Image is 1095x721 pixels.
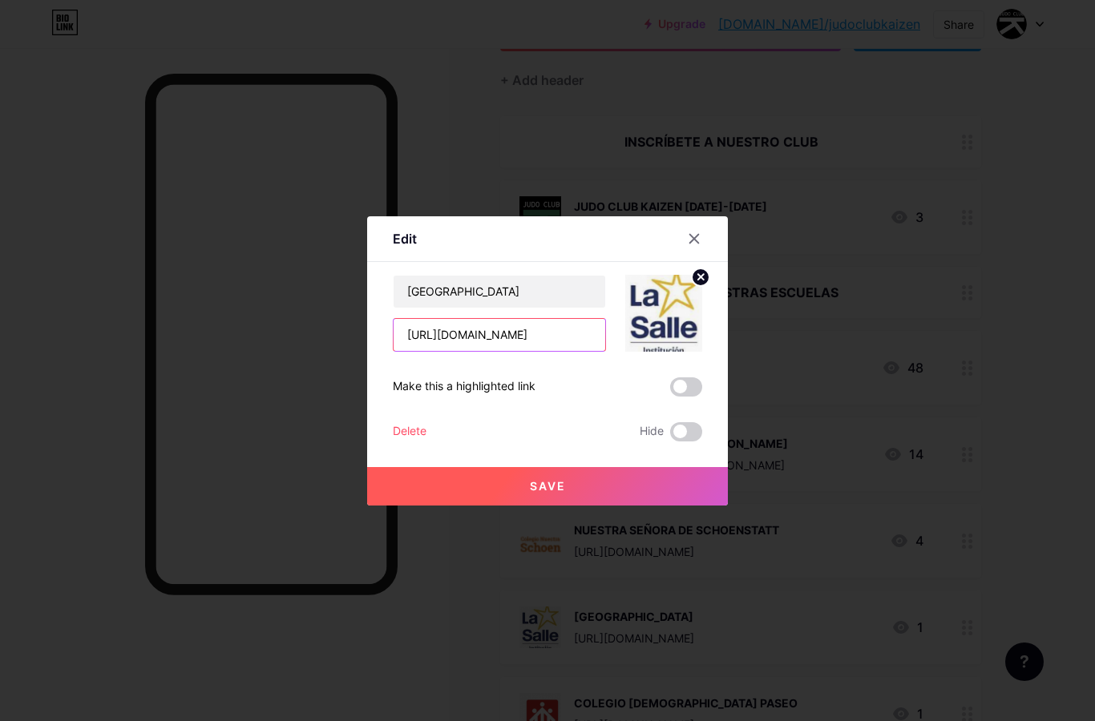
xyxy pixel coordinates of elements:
input: URL [394,319,605,351]
input: Title [394,276,605,308]
span: Save [530,479,566,493]
div: Make this a highlighted link [393,377,535,397]
div: Edit [393,229,417,248]
span: Hide [640,422,664,441]
img: link_thumbnail [625,275,702,352]
button: Save [367,467,728,506]
div: Delete [393,422,426,441]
